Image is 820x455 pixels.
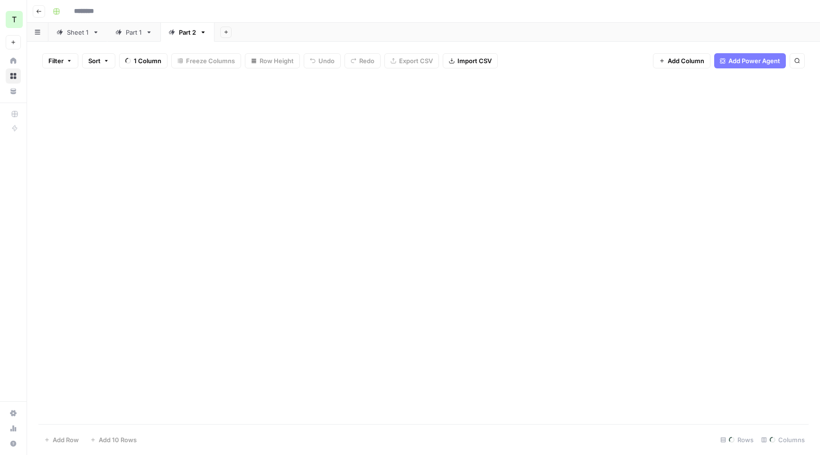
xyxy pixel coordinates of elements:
[84,432,142,447] button: Add 10 Rows
[134,56,161,66] span: 1 Column
[88,56,101,66] span: Sort
[6,406,21,421] a: Settings
[107,23,160,42] a: Part 1
[245,53,300,68] button: Row Height
[6,84,21,99] a: Your Data
[119,53,168,68] button: 1 Column
[186,56,235,66] span: Freeze Columns
[6,68,21,84] a: Browse
[12,14,17,25] span: T
[179,28,196,37] div: Part 2
[6,8,21,31] button: Workspace: TY SEO Team
[67,28,89,37] div: Sheet 1
[99,435,137,445] span: Add 10 Rows
[260,56,294,66] span: Row Height
[384,53,439,68] button: Export CSV
[48,23,107,42] a: Sheet 1
[318,56,335,66] span: Undo
[42,53,78,68] button: Filter
[443,53,498,68] button: Import CSV
[653,53,710,68] button: Add Column
[38,432,84,447] button: Add Row
[304,53,341,68] button: Undo
[53,435,79,445] span: Add Row
[345,53,381,68] button: Redo
[714,53,786,68] button: Add Power Agent
[82,53,115,68] button: Sort
[457,56,492,66] span: Import CSV
[6,436,21,451] button: Help + Support
[757,432,809,447] div: Columns
[126,28,142,37] div: Part 1
[160,23,214,42] a: Part 2
[399,56,433,66] span: Export CSV
[6,421,21,436] a: Usage
[171,53,241,68] button: Freeze Columns
[728,56,780,66] span: Add Power Agent
[6,53,21,68] a: Home
[668,56,704,66] span: Add Column
[717,432,757,447] div: Rows
[48,56,64,66] span: Filter
[359,56,374,66] span: Redo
